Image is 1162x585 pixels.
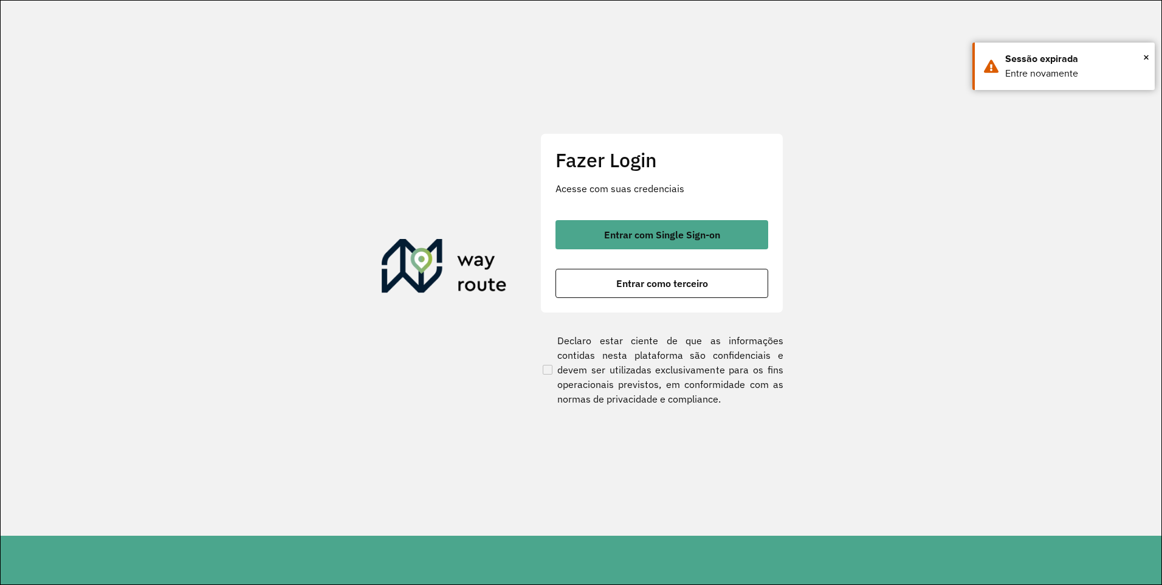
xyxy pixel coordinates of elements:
[1005,52,1146,66] div: Sessão expirada
[1143,48,1149,66] span: ×
[555,148,768,171] h2: Fazer Login
[555,269,768,298] button: button
[555,181,768,196] p: Acesse com suas credenciais
[540,333,783,406] label: Declaro estar ciente de que as informações contidas nesta plataforma são confidenciais e devem se...
[555,220,768,249] button: button
[1005,66,1146,81] div: Entre novamente
[1143,48,1149,66] button: Close
[616,279,708,288] span: Entrar como terceiro
[382,239,507,297] img: Roteirizador AmbevTech
[604,230,720,240] span: Entrar com Single Sign-on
